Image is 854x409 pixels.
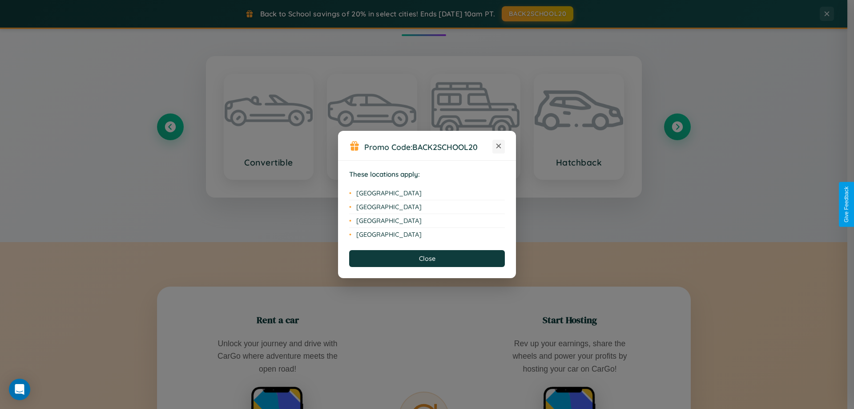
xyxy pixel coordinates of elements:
li: [GEOGRAPHIC_DATA] [349,200,505,214]
div: Open Intercom Messenger [9,379,30,400]
h3: Promo Code: [364,142,492,152]
strong: These locations apply: [349,170,420,178]
li: [GEOGRAPHIC_DATA] [349,214,505,228]
b: BACK2SCHOOL20 [412,142,478,152]
button: Close [349,250,505,267]
li: [GEOGRAPHIC_DATA] [349,228,505,241]
li: [GEOGRAPHIC_DATA] [349,186,505,200]
div: Give Feedback [843,186,850,223]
